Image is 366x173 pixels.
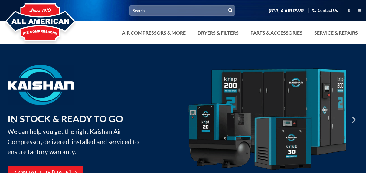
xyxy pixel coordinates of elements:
[347,7,351,14] a: Login
[358,7,361,14] a: View cart
[8,65,74,105] img: Kaishan
[187,68,348,171] img: Kaishan
[8,111,143,157] p: We can help you get the right Kaishan Air Compressor, delivered, installed and serviced to ensure...
[311,27,361,39] a: Service & Repairs
[226,6,235,15] button: Submit
[247,27,306,39] a: Parts & Accessories
[348,105,359,135] button: Next
[194,27,242,39] a: Dryers & Filters
[269,5,304,16] a: (833) 4 AIR PWR
[8,113,123,124] strong: IN STOCK & READY TO GO
[7,105,18,135] button: Previous
[118,27,189,39] a: Air Compressors & More
[312,6,338,15] a: Contact Us
[129,5,235,15] input: Search…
